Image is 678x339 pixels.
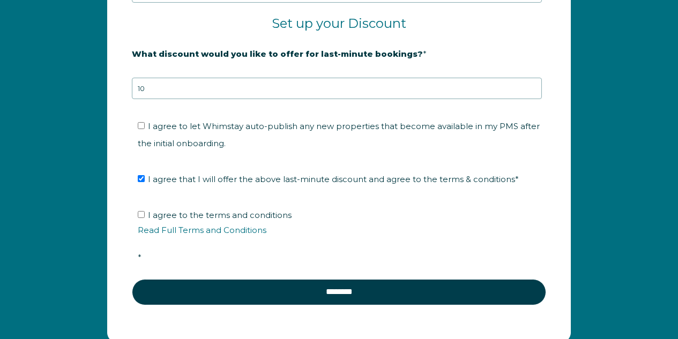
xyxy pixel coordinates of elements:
[132,67,300,77] strong: 20% is recommended, minimum of 10%
[272,16,406,31] span: Set up your Discount
[138,225,266,235] a: Read Full Terms and Conditions
[138,211,145,218] input: I agree to the terms and conditionsRead Full Terms and Conditions*
[138,121,540,148] span: I agree to let Whimstay auto-publish any new properties that become available in my PMS after the...
[138,175,145,182] input: I agree that I will offer the above last-minute discount and agree to the terms & conditions*
[138,122,145,129] input: I agree to let Whimstay auto-publish any new properties that become available in my PMS after the...
[148,174,519,184] span: I agree that I will offer the above last-minute discount and agree to the terms & conditions
[132,49,423,59] strong: What discount would you like to offer for last-minute bookings?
